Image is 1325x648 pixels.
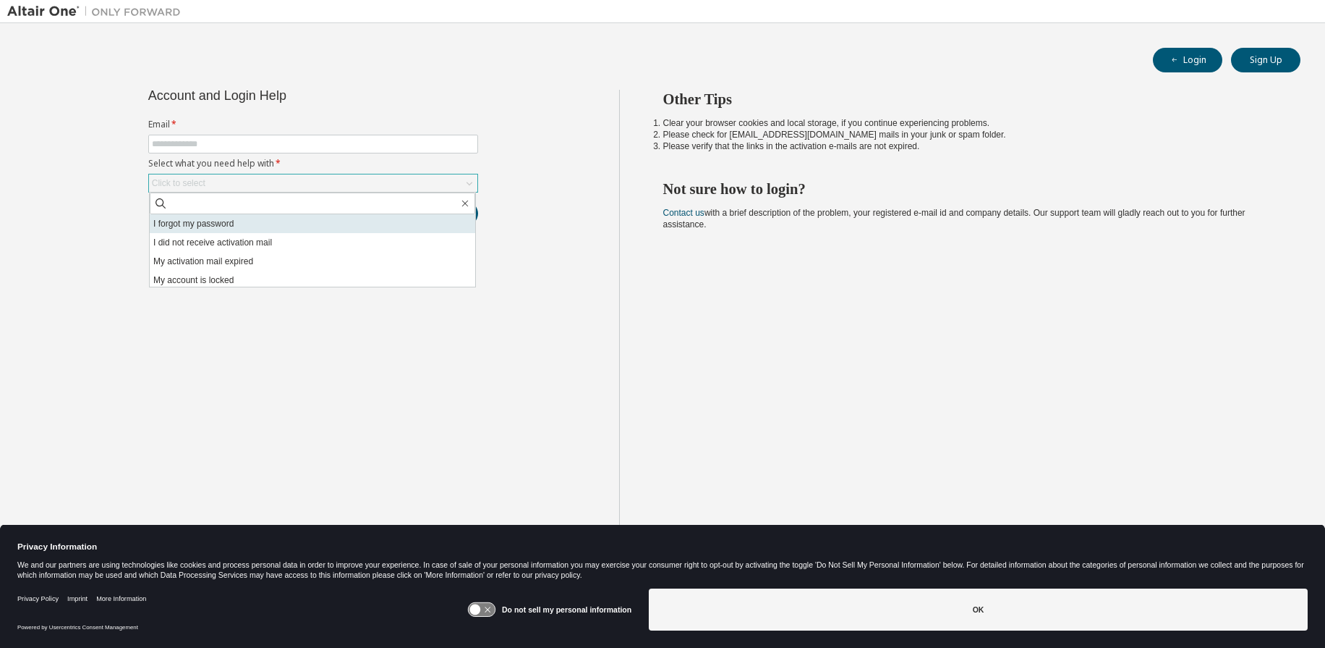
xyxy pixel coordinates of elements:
a: Contact us [663,208,704,218]
button: Login [1153,48,1222,72]
img: Altair One [7,4,188,19]
li: Please check for [EMAIL_ADDRESS][DOMAIN_NAME] mails in your junk or spam folder. [663,129,1275,140]
button: Sign Up [1231,48,1300,72]
label: Email [148,119,478,130]
label: Select what you need help with [148,158,478,169]
div: Account and Login Help [148,90,412,101]
li: Clear your browser cookies and local storage, if you continue experiencing problems. [663,117,1275,129]
span: with a brief description of the problem, your registered e-mail id and company details. Our suppo... [663,208,1245,230]
li: Please verify that the links in the activation e-mails are not expired. [663,140,1275,152]
li: I forgot my password [150,214,475,233]
div: Click to select [152,177,205,189]
h2: Other Tips [663,90,1275,109]
h2: Not sure how to login? [663,180,1275,198]
div: Click to select [149,174,477,192]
